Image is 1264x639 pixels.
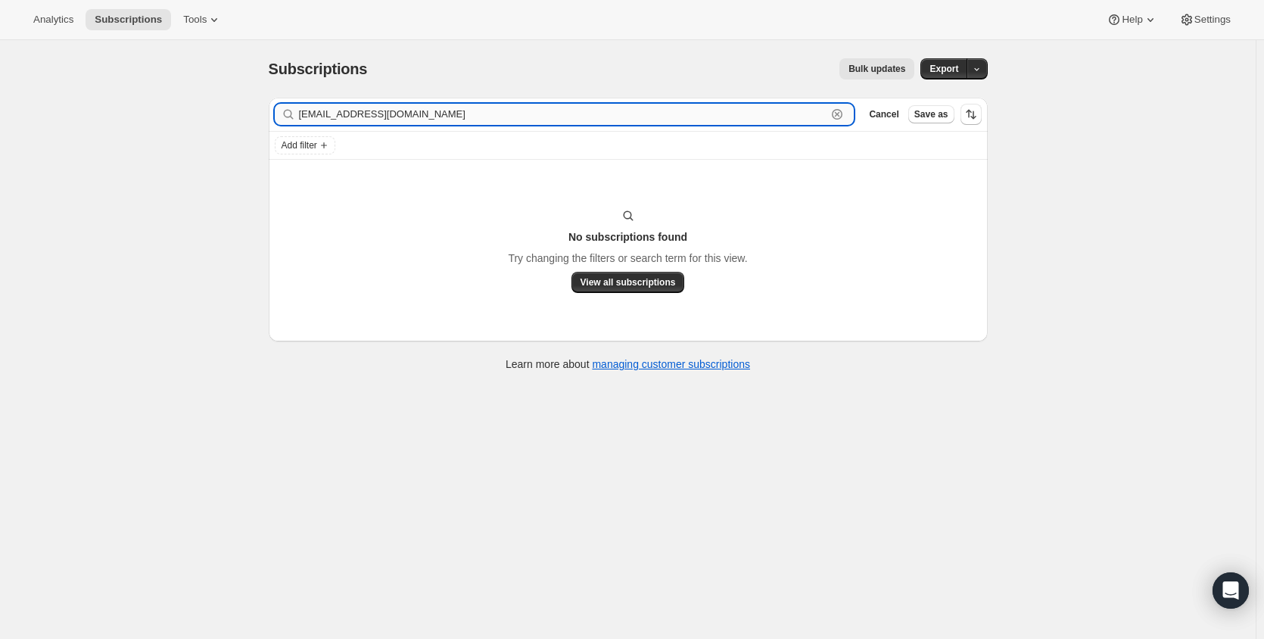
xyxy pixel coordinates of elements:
[183,14,207,26] span: Tools
[581,276,676,288] span: View all subscriptions
[1097,9,1166,30] button: Help
[506,357,750,372] p: Learn more about
[282,139,317,151] span: Add filter
[920,58,967,79] button: Export
[1194,14,1231,26] span: Settings
[869,108,898,120] span: Cancel
[1213,572,1249,609] div: Open Intercom Messenger
[1170,9,1240,30] button: Settings
[86,9,171,30] button: Subscriptions
[914,108,948,120] span: Save as
[848,63,905,75] span: Bulk updates
[269,61,368,77] span: Subscriptions
[508,251,747,266] p: Try changing the filters or search term for this view.
[929,63,958,75] span: Export
[275,136,335,154] button: Add filter
[95,14,162,26] span: Subscriptions
[960,104,982,125] button: Sort the results
[299,104,827,125] input: Filter subscribers
[568,229,687,245] h3: No subscriptions found
[830,107,845,122] button: Clear
[863,105,904,123] button: Cancel
[24,9,83,30] button: Analytics
[908,105,954,123] button: Save as
[174,9,231,30] button: Tools
[592,358,750,370] a: managing customer subscriptions
[33,14,73,26] span: Analytics
[571,272,685,293] button: View all subscriptions
[1122,14,1142,26] span: Help
[839,58,914,79] button: Bulk updates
